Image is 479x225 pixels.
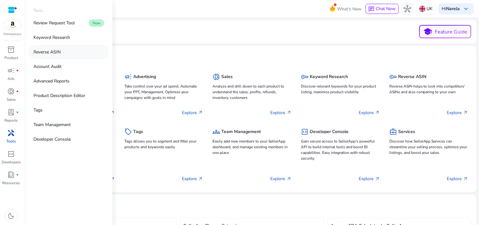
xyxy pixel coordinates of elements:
h5: Services [398,129,415,135]
span: fiber_manual_record [16,90,19,93]
span: dark_mode [8,212,15,220]
span: arrow_outward [286,110,291,115]
p: Reports [5,118,18,123]
p: Team Management [33,121,71,128]
h5: Keyword Research [310,74,348,80]
h5: Sales [222,74,233,80]
span: school [423,27,433,36]
span: arrow_outward [198,176,203,181]
span: code_blocks [8,150,15,158]
img: uk.svg [419,6,426,12]
p: Account Audit [33,63,62,70]
p: Hi [442,7,460,11]
h5: Tags [133,129,143,135]
p: Explore [270,109,291,116]
h5: Team Management [222,129,261,135]
p: Developer Console [33,136,71,143]
button: chatChat Now [366,4,399,14]
p: Explore [270,175,291,182]
p: Product [4,55,18,61]
p: Explore [447,175,468,182]
span: What's New [337,3,362,15]
p: Reverse ASIN [33,49,61,55]
p: Marketplace [4,32,21,37]
p: Tags [33,107,43,113]
p: Explore [447,109,468,116]
span: campaign [8,67,15,74]
p: Tags allows you to segment and filter your products and keywords easily [124,138,203,150]
h5: Advertising [133,74,156,80]
span: book_4 [8,171,15,179]
p: Easily add new members to your SellerApp dashboard, and manage existing members in one place [213,138,292,155]
span: handyman [8,129,15,137]
span: lab_profile [8,108,15,116]
span: chat [368,6,375,12]
span: arrow_outward [375,176,380,181]
p: Tools [7,138,16,144]
p: Explore [359,175,380,182]
p: Keyword Research [33,34,70,41]
p: Analyze and drill down to each product to understand the sales, profits, refunds, inventory, cust... [213,83,292,100]
p: Explore [182,175,203,182]
button: schoolFeature Guide [419,25,471,38]
span: arrow_outward [463,176,468,181]
p: Developers [2,159,21,165]
span: key [389,73,397,81]
p: Advanced Reports [33,78,69,84]
span: arrow_outward [375,110,380,115]
p: Discover relevant keywords for your product listing, maximize product visibility [301,83,380,95]
p: Feature Guide [435,28,468,36]
span: arrow_outward [198,110,203,115]
span: business_center [389,128,397,136]
img: amazon.svg [4,20,21,29]
span: groups [213,128,220,136]
p: Gain secure access to SellerApp's powerful API to build internal tools and boost BI capabilities.... [301,138,380,161]
span: key [301,73,308,81]
h5: Developer Console [310,129,349,135]
p: Reverse ASIN helps to look into competitors' ASINs and also comparing to your own [389,83,468,95]
p: Tools [33,8,43,13]
span: sell [124,128,132,136]
h5: Reverse ASIN [398,74,426,80]
p: Sales [7,97,16,102]
span: keyboard_arrow_down [463,5,470,13]
span: donut_small [213,73,220,81]
b: Narela [446,6,460,12]
span: Chat Now [376,6,396,12]
button: hub [401,3,414,15]
span: campaign [124,73,132,81]
span: fiber_manual_record [16,69,19,72]
span: inventory_2 [8,46,15,53]
p: Explore [182,109,203,116]
span: arrow_outward [286,176,291,181]
p: UK [427,3,433,14]
span: code_blocks [301,128,308,136]
span: arrow_outward [463,110,468,115]
p: Review Request Tool [33,20,75,26]
p: Ads [8,76,15,82]
span: donut_small [8,88,15,95]
span: hub [404,5,411,13]
p: Discover how SellerApp Services can streamline your selling process, optimize your listings, and ... [389,138,468,155]
p: Resources [3,180,20,186]
p: Explore [359,109,380,116]
span: fiber_manual_record [16,173,19,176]
span: fiber_manual_record [16,111,19,113]
p: Product Description Editor [33,92,85,99]
p: Take control over your ad spend, Automate your PPC Management, Optimize your campaigns with goals... [124,83,203,100]
span: New [89,19,104,27]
